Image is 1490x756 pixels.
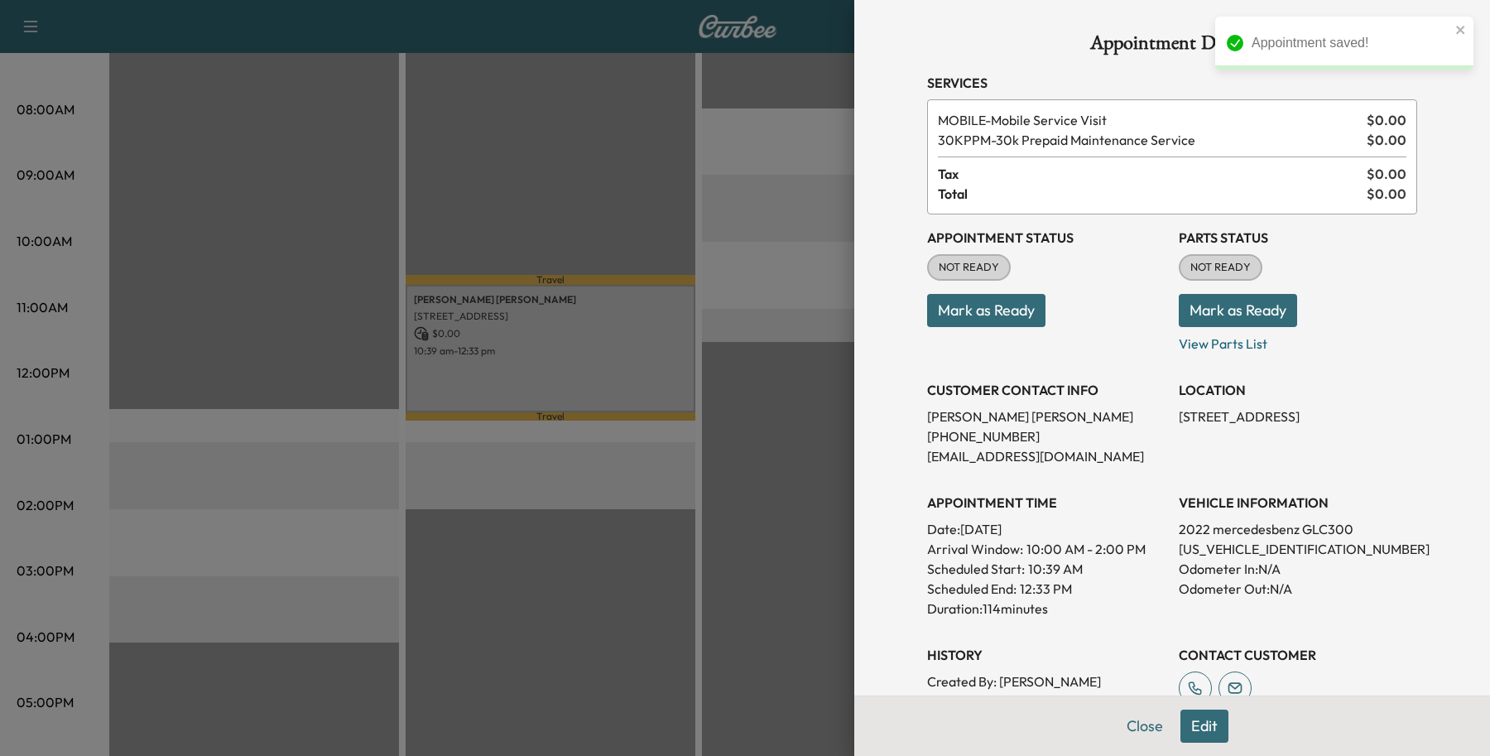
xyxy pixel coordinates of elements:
p: Scheduled End: [927,579,1017,599]
span: 30k Prepaid Maintenance Service [938,130,1360,150]
p: Created At : [DATE] 12:37:25 PM [927,691,1166,711]
div: Appointment saved! [1252,33,1450,53]
span: $ 0.00 [1367,130,1406,150]
h1: Appointment Details [927,33,1417,60]
p: [PHONE_NUMBER] [927,426,1166,446]
h3: APPOINTMENT TIME [927,493,1166,513]
p: Date: [DATE] [927,519,1166,539]
p: 2022 mercedesbenz GLC300 [1179,519,1417,539]
button: Mark as Ready [1179,294,1297,327]
h3: Services [927,73,1417,93]
h3: Appointment Status [927,228,1166,248]
span: $ 0.00 [1367,110,1406,130]
p: [PERSON_NAME] [PERSON_NAME] [927,407,1166,426]
p: 10:39 AM [1028,559,1083,579]
p: [EMAIL_ADDRESS][DOMAIN_NAME] [927,446,1166,466]
span: NOT READY [929,259,1009,276]
button: Close [1116,710,1174,743]
span: Mobile Service Visit [938,110,1360,130]
span: Total [938,184,1367,204]
p: [STREET_ADDRESS] [1179,407,1417,426]
p: Duration: 114 minutes [927,599,1166,619]
button: Mark as Ready [927,294,1045,327]
p: Odometer In: N/A [1179,559,1417,579]
h3: VEHICLE INFORMATION [1179,493,1417,513]
span: 10:00 AM - 2:00 PM [1026,539,1146,559]
span: $ 0.00 [1367,164,1406,184]
p: Odometer Out: N/A [1179,579,1417,599]
h3: Parts Status [1179,228,1417,248]
h3: CONTACT CUSTOMER [1179,645,1417,665]
p: Arrival Window: [927,539,1166,559]
span: NOT READY [1180,259,1261,276]
span: Tax [938,164,1367,184]
p: [US_VEHICLE_IDENTIFICATION_NUMBER] [1179,539,1417,559]
p: Scheduled Start: [927,559,1025,579]
h3: LOCATION [1179,380,1417,400]
h3: CUSTOMER CONTACT INFO [927,380,1166,400]
h3: History [927,645,1166,665]
span: $ 0.00 [1367,184,1406,204]
p: View Parts List [1179,327,1417,354]
p: Created By : [PERSON_NAME] [927,672,1166,691]
button: Edit [1180,710,1228,743]
button: close [1455,23,1467,36]
p: 12:33 PM [1020,579,1072,599]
